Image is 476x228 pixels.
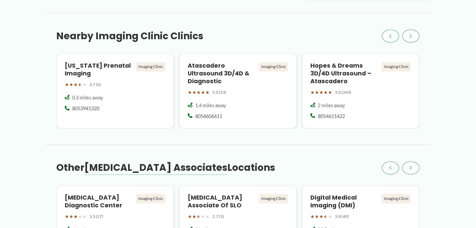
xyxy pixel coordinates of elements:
span: 3.3 (27) [90,213,104,221]
span: 8054611422 [318,113,345,120]
span: ★ [328,88,333,97]
button: ‹ [382,29,399,43]
span: ★ [78,81,83,89]
span: 5.0 (23) [212,89,226,96]
h3: Other Locations [57,162,275,174]
span: ★ [69,81,74,89]
button: › [402,161,420,175]
span: ★ [319,88,324,97]
button: › [402,29,420,43]
span: ★ [319,212,324,221]
span: ★ [311,212,315,221]
span: › [410,32,412,40]
span: ★ [74,81,78,89]
span: 0.3 miles away [73,95,103,101]
div: Imaging Clinic [136,62,165,72]
span: ★ [65,212,69,221]
span: ★ [188,212,192,221]
h4: [US_STATE] Prenatal Imaging [65,62,134,78]
span: ★ [324,212,328,221]
a: Atascadero Ultrasound 3D/4D & Diagnostic Imaging Clinic ★★★★★ 5.0 (23) 1.4 miles away 8054606611 [179,54,297,129]
span: ‹ [389,164,392,172]
div: Imaging Clinic [259,194,288,204]
span: ★ [83,81,87,89]
span: 5.0 (243) [335,89,352,96]
span: ★ [65,81,69,89]
a: Hopes & Dreams 3D/4D Ultrasound – Atascadero Imaging Clinic ★★★★★ 5.0 (243) 2 miles away 8054611422 [302,54,420,129]
span: ★ [205,88,210,97]
h4: Hopes & Dreams 3D/4D Ultrasound – Atascadero [311,62,379,86]
h3: Nearby Imaging Clinic Clinics [57,30,204,42]
span: ★ [201,88,205,97]
span: ★ [196,212,201,221]
span: 8053941320 [73,106,100,112]
div: Imaging Clinic [382,62,411,72]
h4: Atascadero Ultrasound 3D/4D & Diagnostic [188,62,256,86]
span: ★ [324,88,328,97]
span: ★ [201,212,205,221]
div: Imaging Clinic [259,62,288,72]
span: 2.7 (3) [212,213,224,221]
span: ★ [74,212,78,221]
span: ★ [315,88,319,97]
span: [MEDICAL_DATA] Associates [85,161,228,175]
span: › [410,164,412,172]
span: ★ [188,88,192,97]
span: ★ [196,88,201,97]
span: ★ [205,212,210,221]
span: 3.7 (6) [90,81,101,89]
span: ★ [328,212,333,221]
span: ★ [192,212,196,221]
span: 1.4 miles away [195,102,226,109]
span: ★ [315,212,319,221]
button: ‹ [382,161,399,175]
span: ★ [83,212,87,221]
div: Imaging Clinic [136,194,165,204]
h4: [MEDICAL_DATA] Diagnostic Center [65,194,134,210]
span: ★ [69,212,74,221]
h4: [MEDICAL_DATA] Associate of SLO [188,194,256,210]
span: ‹ [389,32,392,40]
a: [US_STATE] Prenatal Imaging Imaging Clinic ★★★★★ 3.7 (6) 0.3 miles away 8053941320 [57,54,174,129]
span: 2 miles away [318,102,345,109]
span: ★ [192,88,196,97]
span: 3.8 (49) [335,213,349,221]
span: ★ [78,212,83,221]
span: 8054606611 [195,113,222,120]
span: ★ [311,88,315,97]
h4: Digital Medical Imaging (DMI) [311,194,379,210]
div: Imaging Clinic [382,194,411,204]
